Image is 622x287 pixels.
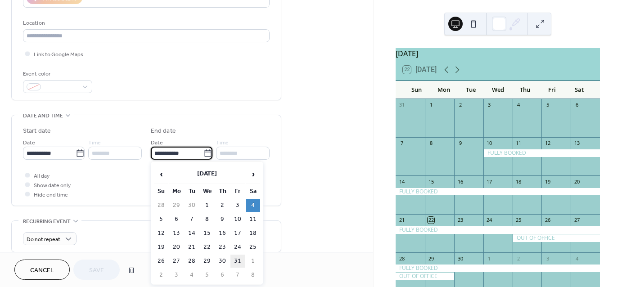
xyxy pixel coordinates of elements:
[511,81,538,99] div: Thu
[216,138,229,148] span: Time
[230,227,245,240] td: 17
[30,266,54,275] span: Cancel
[486,140,493,147] div: 10
[246,185,260,198] th: Sa
[23,111,63,121] span: Date and time
[185,269,199,282] td: 4
[23,18,268,28] div: Location
[154,213,168,226] td: 5
[169,269,184,282] td: 3
[230,255,245,268] td: 31
[246,199,260,212] td: 4
[200,199,214,212] td: 1
[428,178,434,185] div: 15
[515,178,522,185] div: 18
[185,185,199,198] th: Tu
[396,265,600,272] div: FULLY BOOKED
[185,213,199,226] td: 7
[246,165,260,183] span: ›
[14,260,70,280] button: Cancel
[544,102,551,108] div: 5
[573,255,580,262] div: 4
[246,255,260,268] td: 1
[23,138,35,148] span: Date
[34,50,83,59] span: Link to Google Maps
[457,255,464,262] div: 30
[169,255,184,268] td: 27
[246,213,260,226] td: 11
[230,269,245,282] td: 7
[23,217,71,226] span: Recurring event
[457,217,464,224] div: 23
[169,199,184,212] td: 29
[246,269,260,282] td: 8
[396,226,600,234] div: FULLY BOOKED
[215,255,230,268] td: 30
[200,255,214,268] td: 29
[398,102,405,108] div: 31
[513,234,600,242] div: OUT OF OFFICE
[457,102,464,108] div: 2
[515,140,522,147] div: 11
[230,199,245,212] td: 3
[573,140,580,147] div: 13
[154,227,168,240] td: 12
[185,199,199,212] td: 30
[154,269,168,282] td: 2
[88,138,101,148] span: Time
[515,255,522,262] div: 2
[544,255,551,262] div: 3
[457,140,464,147] div: 9
[215,241,230,254] td: 23
[34,171,50,181] span: All day
[215,199,230,212] td: 2
[544,140,551,147] div: 12
[544,178,551,185] div: 19
[428,102,434,108] div: 1
[154,165,168,183] span: ‹
[154,255,168,268] td: 26
[428,217,434,224] div: 22
[566,81,593,99] div: Sat
[457,81,484,99] div: Tue
[230,185,245,198] th: Fr
[154,199,168,212] td: 28
[246,227,260,240] td: 18
[185,255,199,268] td: 28
[486,255,493,262] div: 1
[151,138,163,148] span: Date
[230,241,245,254] td: 24
[169,165,245,184] th: [DATE]
[185,227,199,240] td: 14
[430,81,457,99] div: Mon
[515,102,522,108] div: 4
[34,181,71,190] span: Show date only
[396,273,454,280] div: OUT OF OFFICE
[544,217,551,224] div: 26
[573,102,580,108] div: 6
[200,213,214,226] td: 8
[398,178,405,185] div: 14
[169,185,184,198] th: Mo
[428,140,434,147] div: 8
[215,213,230,226] td: 9
[484,81,511,99] div: Wed
[200,241,214,254] td: 22
[185,241,199,254] td: 21
[151,126,176,136] div: End date
[398,255,405,262] div: 28
[23,126,51,136] div: Start date
[169,227,184,240] td: 13
[428,255,434,262] div: 29
[403,81,430,99] div: Sun
[200,227,214,240] td: 15
[230,213,245,226] td: 10
[396,48,600,59] div: [DATE]
[398,217,405,224] div: 21
[23,69,90,79] div: Event color
[398,140,405,147] div: 7
[246,241,260,254] td: 25
[215,227,230,240] td: 16
[169,241,184,254] td: 20
[515,217,522,224] div: 25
